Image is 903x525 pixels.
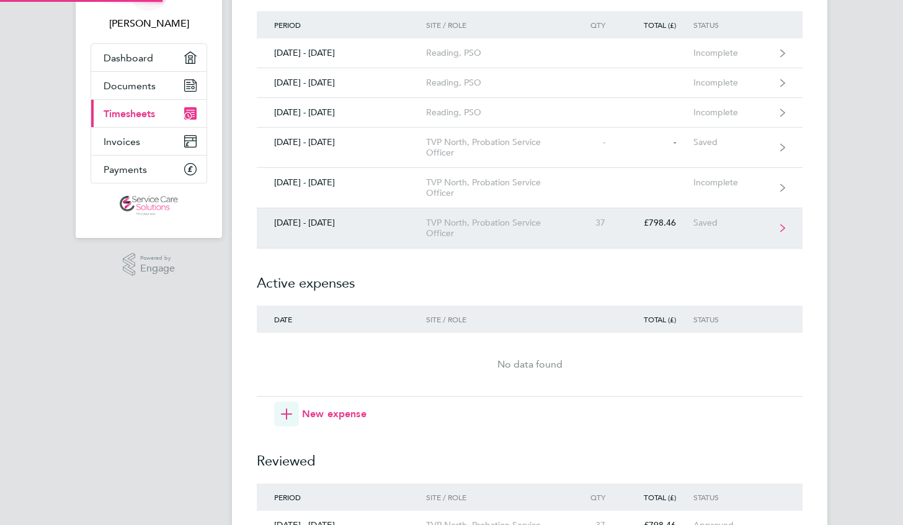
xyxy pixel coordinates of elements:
[623,315,693,324] div: Total (£)
[426,315,568,324] div: Site / Role
[257,218,426,228] div: [DATE] - [DATE]
[693,77,770,88] div: Incomplete
[91,72,207,99] a: Documents
[257,249,803,306] h2: Active expenses
[104,164,147,175] span: Payments
[257,48,426,58] div: [DATE] - [DATE]
[693,315,770,324] div: Status
[123,253,176,276] a: Powered byEngage
[91,196,207,216] a: Go to home page
[91,100,207,127] a: Timesheets
[426,493,568,501] div: Site / Role
[257,315,426,324] div: Date
[257,38,803,68] a: [DATE] - [DATE]Reading, PSOIncomplete
[568,218,623,228] div: 37
[257,98,803,128] a: [DATE] - [DATE]Reading, PSOIncomplete
[257,68,803,98] a: [DATE] - [DATE]Reading, PSOIncomplete
[568,493,623,501] div: Qty
[274,402,367,426] button: New expense
[426,20,568,29] div: Site / Role
[426,137,568,158] div: TVP North, Probation Service Officer
[257,128,803,168] a: [DATE] - [DATE]TVP North, Probation Service Officer--Saved
[104,52,153,64] span: Dashboard
[257,77,426,88] div: [DATE] - [DATE]
[91,16,207,31] span: Stephanie Little
[693,107,770,118] div: Incomplete
[693,218,770,228] div: Saved
[426,107,568,118] div: Reading, PSO
[140,263,175,274] span: Engage
[426,177,568,198] div: TVP North, Probation Service Officer
[91,44,207,71] a: Dashboard
[623,493,693,501] div: Total (£)
[623,20,693,29] div: Total (£)
[693,177,770,188] div: Incomplete
[91,156,207,183] a: Payments
[426,218,568,239] div: TVP North, Probation Service Officer
[693,48,770,58] div: Incomplete
[274,492,301,502] span: Period
[274,20,301,30] span: Period
[426,48,568,58] div: Reading, PSO
[257,426,803,483] h2: Reviewed
[257,107,426,118] div: [DATE] - [DATE]
[623,218,693,228] div: £798.46
[257,357,803,372] div: No data found
[140,253,175,263] span: Powered by
[302,407,367,421] span: New expense
[568,137,623,148] div: -
[104,136,140,148] span: Invoices
[693,137,770,148] div: Saved
[120,196,178,216] img: servicecare-logo-retina.png
[693,20,770,29] div: Status
[104,108,155,120] span: Timesheets
[257,177,426,188] div: [DATE] - [DATE]
[257,208,803,249] a: [DATE] - [DATE]TVP North, Probation Service Officer37£798.46Saved
[623,137,693,148] div: -
[426,77,568,88] div: Reading, PSO
[257,137,426,148] div: [DATE] - [DATE]
[91,128,207,155] a: Invoices
[104,80,156,92] span: Documents
[257,168,803,208] a: [DATE] - [DATE]TVP North, Probation Service OfficerIncomplete
[693,493,770,501] div: Status
[568,20,623,29] div: Qty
